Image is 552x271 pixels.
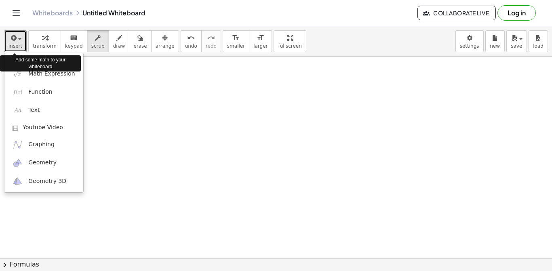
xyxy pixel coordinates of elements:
[151,30,179,52] button: arrange
[13,69,23,79] img: sqrt_x.png
[4,83,83,101] a: Function
[181,30,202,52] button: undoundo
[4,101,83,120] a: Text
[187,33,195,43] i: undo
[32,9,73,17] a: Whiteboards
[485,30,505,52] button: new
[28,141,55,149] span: Graphing
[4,120,83,136] a: Youtube Video
[70,33,78,43] i: keyboard
[424,9,489,17] span: Collaborate Live
[23,124,63,132] span: Youtube Video
[511,43,522,49] span: save
[314,58,475,179] iframe: To enrich screen reader interactions, please activate Accessibility in Grammarly extension settings
[201,30,221,52] button: redoredo
[28,88,53,96] span: Function
[460,43,479,49] span: settings
[28,159,57,167] span: Geometry
[13,140,23,150] img: ggb-graphing.svg
[13,158,23,168] img: ggb-geometry.svg
[223,30,249,52] button: format_sizesmaller
[61,30,87,52] button: keyboardkeypad
[4,65,83,83] a: Math Expression
[13,105,23,116] img: Aa.png
[257,33,264,43] i: format_size
[253,43,268,49] span: larger
[143,57,305,178] iframe: To enrich screen reader interactions, please activate Accessibility in Grammarly extension settings
[33,43,57,49] span: transform
[113,43,125,49] span: draw
[274,30,306,52] button: fullscreen
[417,6,496,20] button: Collaborate Live
[28,70,75,78] span: Math Expression
[455,30,484,52] button: settings
[305,59,467,180] iframe: To enrich screen reader interactions, please activate Accessibility in Grammarly extension settings
[533,43,544,49] span: load
[28,177,66,185] span: Geometry 3D
[10,6,23,19] button: Toggle navigation
[506,30,527,52] button: save
[529,30,548,52] button: load
[4,136,83,154] a: Graphing
[4,30,27,52] button: insert
[156,43,175,49] span: arrange
[91,43,105,49] span: scrub
[227,43,245,49] span: smaller
[65,43,83,49] span: keypad
[4,154,83,172] a: Geometry
[207,33,215,43] i: redo
[278,43,301,49] span: fullscreen
[206,43,217,49] span: redo
[497,5,536,21] button: Log in
[13,176,23,186] img: ggb-3d.svg
[133,43,147,49] span: erase
[249,30,272,52] button: format_sizelarger
[8,43,22,49] span: insert
[87,30,109,52] button: scrub
[129,30,151,52] button: erase
[185,43,197,49] span: undo
[490,43,500,49] span: new
[109,30,130,52] button: draw
[4,172,83,190] a: Geometry 3D
[13,87,23,97] img: f_x.png
[232,33,240,43] i: format_size
[28,106,40,114] span: Text
[28,30,61,52] button: transform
